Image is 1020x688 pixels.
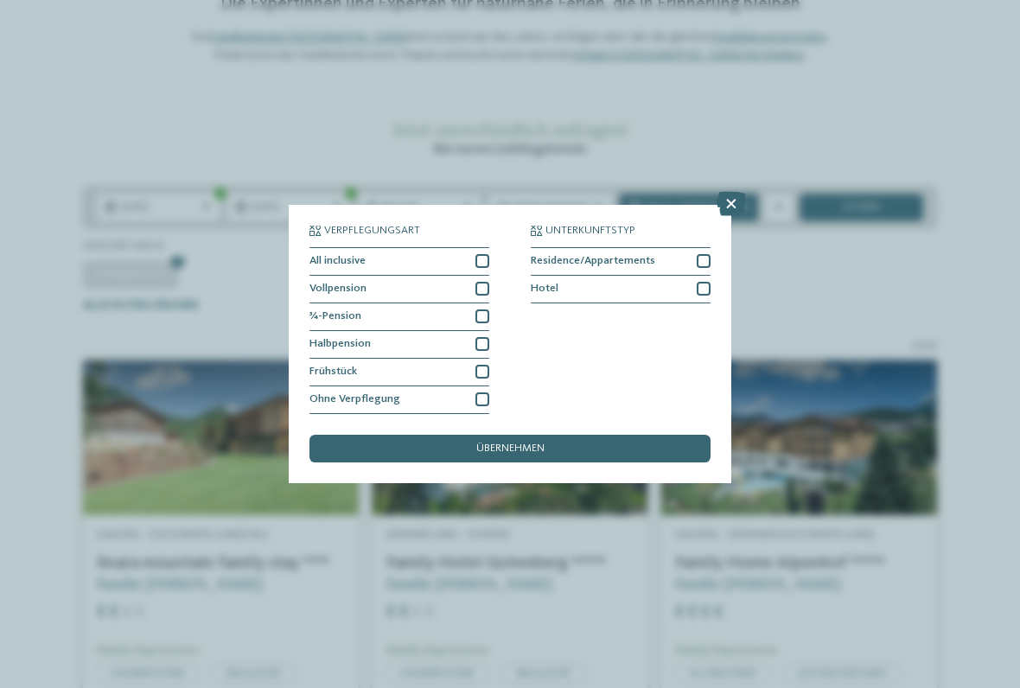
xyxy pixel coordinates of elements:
span: Residence/Appartements [531,256,655,267]
span: Verpflegungsart [324,226,420,237]
span: Ohne Verpflegung [309,394,400,405]
span: Halbpension [309,339,371,350]
span: Vollpension [309,283,367,295]
span: Frühstück [309,366,357,378]
span: Hotel [531,283,558,295]
span: ¾-Pension [309,311,361,322]
span: Unterkunftstyp [545,226,635,237]
span: übernehmen [476,443,545,455]
span: All inclusive [309,256,366,267]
